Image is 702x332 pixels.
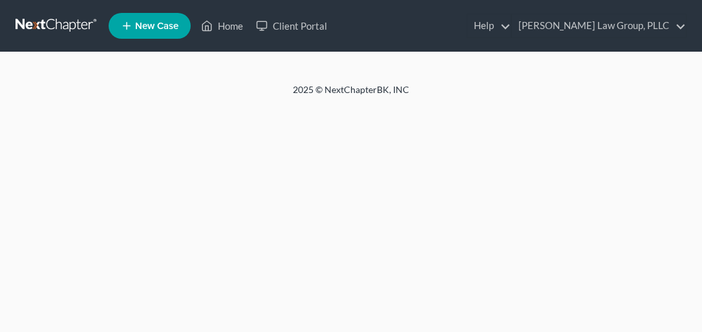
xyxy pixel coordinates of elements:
[195,14,250,37] a: Home
[250,14,334,37] a: Client Portal
[512,14,686,37] a: [PERSON_NAME] Law Group, PLLC
[467,14,511,37] a: Help
[109,13,191,39] new-legal-case-button: New Case
[41,83,661,107] div: 2025 © NextChapterBK, INC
